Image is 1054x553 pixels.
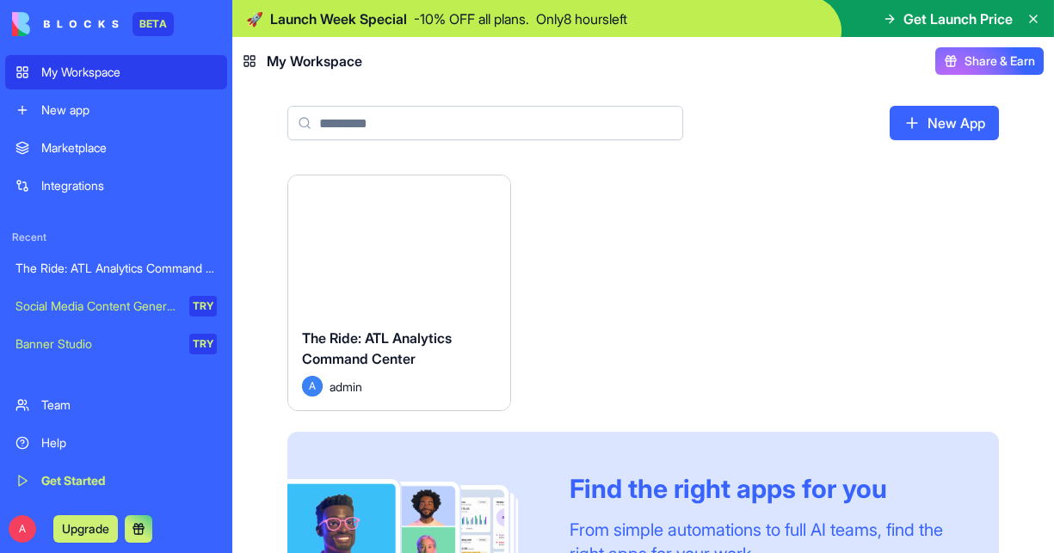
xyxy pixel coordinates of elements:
a: Team [5,388,227,422]
a: New app [5,93,227,127]
div: Find the right apps for you [570,473,958,504]
div: Banner Studio [15,335,177,353]
div: New app [41,101,217,119]
a: Banner StudioTRY [5,327,227,361]
div: My Workspace [41,64,217,81]
span: Launch Week Special [270,9,407,29]
span: My Workspace [267,51,362,71]
div: Team [41,396,217,414]
span: admin [330,378,362,396]
div: TRY [189,334,217,354]
img: logo [12,12,119,36]
a: The Ride: ATL Analytics Command Center [5,251,227,286]
span: Get Launch Price [903,9,1013,29]
p: Only 8 hours left [536,9,627,29]
div: Social Media Content Generator [15,298,177,315]
a: Help [5,426,227,460]
button: Upgrade [53,515,118,543]
div: BETA [133,12,174,36]
button: Share & Earn [935,47,1044,75]
div: Get Started [41,472,217,489]
a: My Workspace [5,55,227,89]
span: 🚀 [246,9,263,29]
a: Social Media Content GeneratorTRY [5,289,227,323]
div: TRY [189,296,217,316]
span: Recent [5,230,227,244]
span: Share & Earn [965,52,1035,70]
a: Get Started [5,464,227,498]
div: Help [41,434,217,452]
a: New App [890,106,999,140]
a: Integrations [5,169,227,203]
a: The Ride: ATL Analytics Command CenterAadmin [287,175,511,411]
p: - 10 % OFF all plans. [414,9,529,29]
a: Upgrade [53,519,118,537]
div: Integrations [41,177,217,194]
a: Marketplace [5,131,227,165]
div: Marketplace [41,139,217,157]
span: A [302,376,323,396]
a: BETA [12,12,174,36]
div: The Ride: ATL Analytics Command Center [15,260,217,277]
span: The Ride: ATL Analytics Command Center [302,329,452,367]
span: A [9,515,36,543]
